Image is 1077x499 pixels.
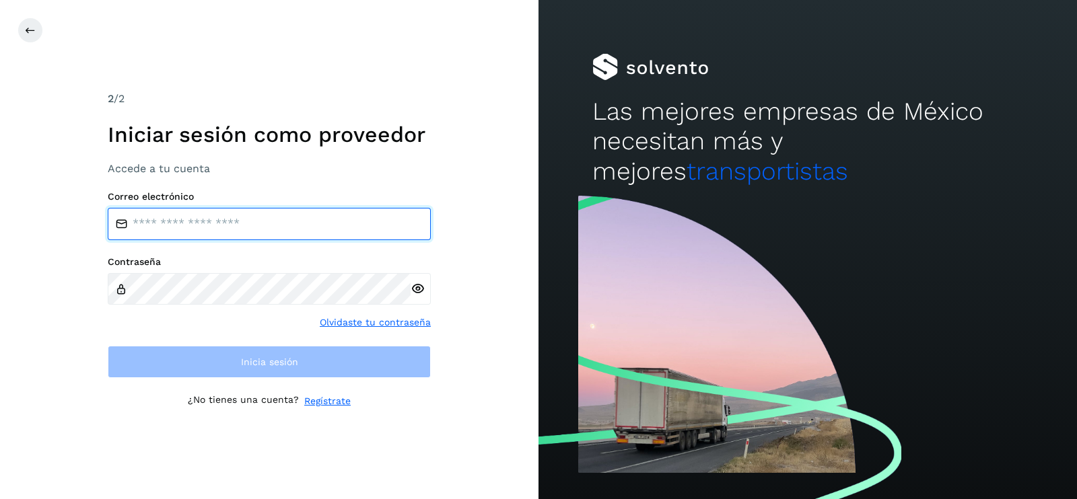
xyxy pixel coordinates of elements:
[108,91,431,107] div: /2
[108,162,431,175] h3: Accede a tu cuenta
[320,315,431,330] a: Olvidaste tu contraseña
[108,256,431,268] label: Contraseña
[108,191,431,202] label: Correo electrónico
[592,97,1023,186] h2: Las mejores empresas de México necesitan más y mejores
[108,346,431,378] button: Inicia sesión
[687,157,848,186] span: transportistas
[108,122,431,147] h1: Iniciar sesión como proveedor
[188,394,299,408] p: ¿No tienes una cuenta?
[304,394,351,408] a: Regístrate
[108,92,114,105] span: 2
[241,357,298,367] span: Inicia sesión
